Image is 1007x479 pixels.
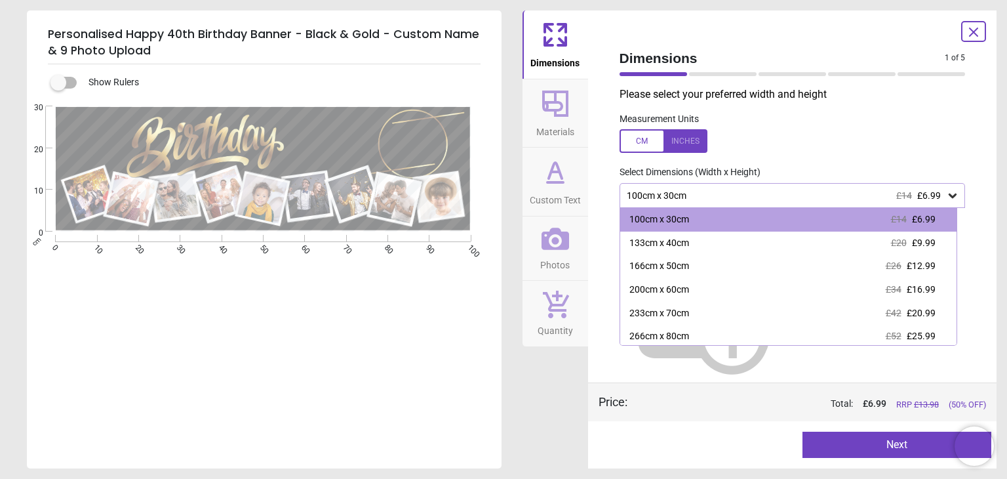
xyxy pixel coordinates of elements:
[868,398,886,409] span: 6.99
[949,399,986,411] span: (50% OFF)
[863,398,886,411] span: £
[912,214,936,224] span: £6.99
[886,308,901,318] span: £42
[540,253,570,272] span: Photos
[945,52,965,64] span: 1 of 5
[620,49,945,68] span: Dimensions
[896,399,939,411] span: RRP
[18,186,43,197] span: 10
[802,432,991,458] button: Next
[536,119,574,139] span: Materials
[912,238,936,248] span: £9.99
[609,166,760,179] label: Select Dimensions (Width x Height)
[538,318,573,338] span: Quantity
[58,75,502,91] div: Show Rulers
[629,283,689,297] div: 200cm x 60cm
[18,102,43,114] span: 30
[599,394,627,410] div: Price :
[955,427,994,466] iframe: Brevo live chat
[530,51,580,70] span: Dimensions
[886,284,901,295] span: £34
[620,87,976,102] p: Please select your preferred width and height
[620,113,699,126] label: Measurement Units
[18,144,43,156] span: 20
[907,331,936,341] span: £25.99
[629,260,689,273] div: 166cm x 50cm
[523,148,588,216] button: Custom Text
[647,398,987,411] div: Total:
[907,260,936,271] span: £12.99
[629,307,689,320] div: 233cm x 70cm
[914,400,939,409] span: £ 13.98
[523,217,588,281] button: Photos
[886,260,901,271] span: £26
[907,284,936,295] span: £16.99
[48,21,481,64] h5: Personalised Happy 40th Birthday Banner - Black & Gold - Custom Name & 9 Photo Upload
[891,238,907,248] span: £20
[523,10,588,79] button: Dimensions
[629,213,689,226] div: 100cm x 30cm
[917,190,941,201] span: £6.99
[625,190,947,201] div: 100cm x 30cm
[891,214,907,224] span: £14
[523,281,588,346] button: Quantity
[629,237,689,250] div: 133cm x 40cm
[907,308,936,318] span: £20.99
[523,79,588,148] button: Materials
[18,228,43,239] span: 0
[886,331,901,341] span: £52
[530,188,581,207] span: Custom Text
[896,190,912,201] span: £14
[629,330,689,343] div: 266cm x 80cm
